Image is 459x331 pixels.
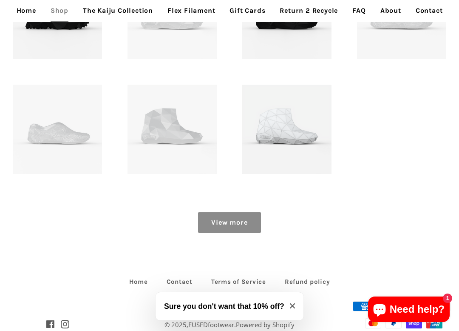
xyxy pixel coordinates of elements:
[158,275,201,288] a: Contact
[13,85,102,174] a: [3D printed Shoes] - lightweight custom 3dprinted shoes sneakers sandals fused footwear
[198,212,261,233] a: View more
[203,275,275,288] a: Terms of Service
[121,275,156,288] a: Home
[164,320,295,329] span: © 2025, .
[236,320,295,329] a: Powered by Shopify
[127,85,217,174] a: [3D printed Shoes] - lightweight custom 3dprinted shoes sneakers sandals fused footwear
[242,85,331,174] a: [3D printed Shoes] - lightweight custom 3dprinted shoes sneakers sandals fused footwear
[365,297,452,324] inbox-online-store-chat: Shopify online store chat
[276,275,339,288] a: Refund policy
[188,320,234,329] a: FUSEDfootwear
